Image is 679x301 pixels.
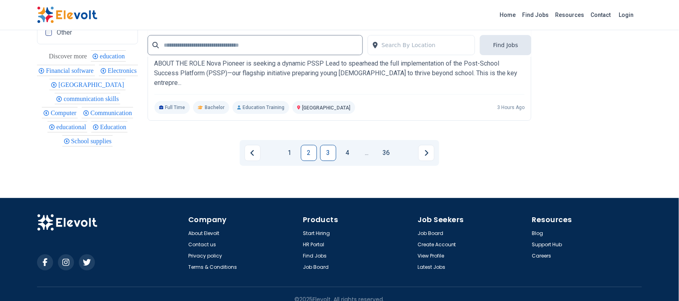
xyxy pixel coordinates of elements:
a: View Profile [418,253,444,259]
a: Previous page [245,145,261,161]
img: Elevolt [37,214,97,231]
span: Other [57,29,72,36]
p: Full Time [154,101,190,114]
div: educational [47,121,87,132]
p: 3 hours ago [497,104,525,111]
button: Find Jobs [480,35,531,55]
span: School supplies [71,138,114,144]
input: Other [45,29,52,36]
p: ABOUT THE ROLE Nova Pioneer is seeking a dynamic PSSP Lead to spearhead the full implementation o... [154,59,525,88]
div: Computer [42,107,78,118]
iframe: Chat Widget [639,262,679,301]
p: Education Training [233,101,289,114]
div: Education [91,121,128,132]
span: [GEOGRAPHIC_DATA] [58,81,126,88]
a: HR Portal [303,241,324,248]
div: These are topics related to the article that might interest you [49,51,87,62]
h4: Resources [532,214,642,225]
span: Bachelor [205,104,224,111]
img: Elevolt [37,6,97,23]
div: School supplies [62,135,113,146]
ul: Pagination [245,145,434,161]
span: education [100,53,127,60]
span: educational [56,124,88,130]
span: Financial software [46,67,96,74]
a: Find Jobs [519,8,552,21]
a: Terms & Conditions [188,264,237,270]
a: Support Hub [532,241,562,248]
a: Careers [532,253,551,259]
span: Education [100,124,129,130]
div: Communication [82,107,133,118]
a: About Elevolt [188,230,219,237]
div: Nairobi [49,79,125,90]
a: Next page [418,145,434,161]
div: education [91,50,126,62]
h4: Company [188,214,298,225]
a: Page 36 [378,145,394,161]
span: [GEOGRAPHIC_DATA] [302,105,350,111]
a: Login [614,7,639,23]
a: Nova PioneerPost School Success Platform LeadNova PioneerABOUT THE ROLE Nova Pioneer is seeking a... [154,34,525,114]
a: Find Jobs [303,253,327,259]
a: Privacy policy [188,253,222,259]
h4: Job Seekers [418,214,527,225]
a: Start Hiring [303,230,330,237]
span: Computer [51,109,79,116]
a: Blog [532,230,543,237]
div: communication skills [55,93,120,104]
a: Contact [588,8,614,21]
div: Financial software [37,65,95,76]
a: Jump forward [359,145,375,161]
h4: Products [303,214,413,225]
div: Electronics [99,65,138,76]
a: Page 3 [320,145,336,161]
a: Resources [552,8,588,21]
span: Electronics [108,67,139,74]
a: Job Board [418,230,443,237]
a: Latest Jobs [418,264,445,270]
a: Home [497,8,519,21]
a: Page 2 is your current page [301,145,317,161]
a: Contact us [188,241,216,248]
a: Create Account [418,241,456,248]
a: Job Board [303,264,329,270]
span: Communication [91,109,134,116]
a: Page 4 [339,145,356,161]
span: communication skills [64,95,121,102]
a: Page 1 [282,145,298,161]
